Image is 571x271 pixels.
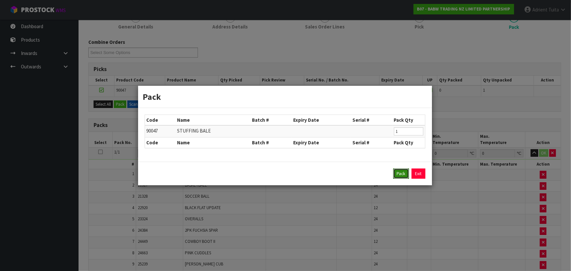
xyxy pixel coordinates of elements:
[143,91,427,103] h3: Pack
[145,115,175,125] th: Code
[177,128,211,134] span: STUFFING BALE
[392,115,425,125] th: Pack Qty
[251,137,292,148] th: Batch #
[393,169,409,179] button: Pack
[412,169,425,179] a: Exit
[145,137,175,148] th: Code
[175,115,251,125] th: Name
[292,137,351,148] th: Expiry Date
[251,115,292,125] th: Batch #
[351,115,392,125] th: Serial #
[292,115,351,125] th: Expiry Date
[175,137,251,148] th: Name
[392,137,425,148] th: Pack Qty
[351,137,392,148] th: Serial #
[147,128,158,134] span: 90047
